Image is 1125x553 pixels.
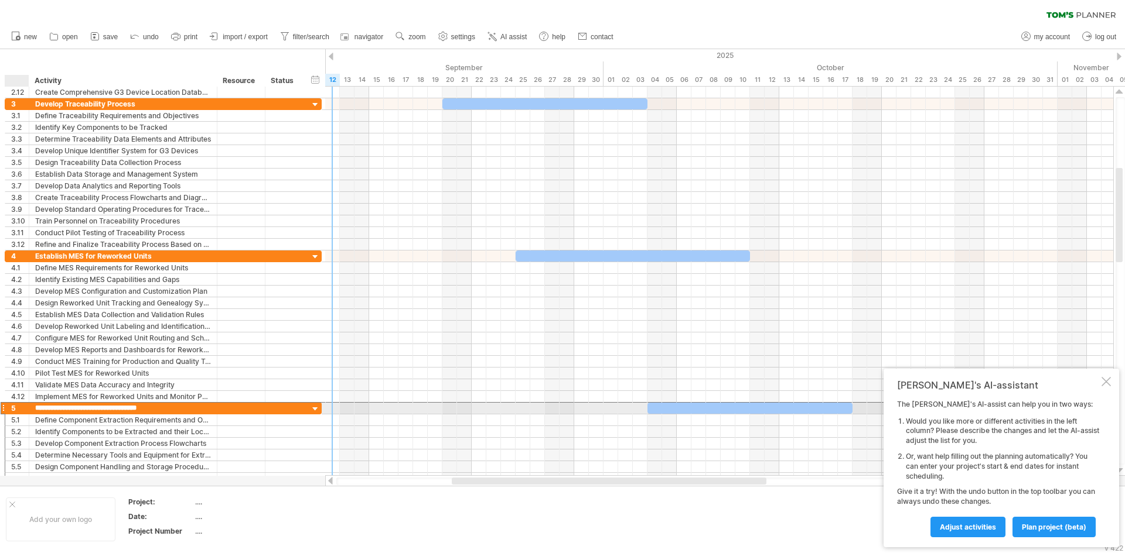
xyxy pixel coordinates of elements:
[35,133,211,145] div: Determine Traceability Data Elements and Attributes
[11,133,29,145] div: 3.3
[1043,74,1058,86] div: Friday, 31 October 2025
[1087,74,1102,86] div: Monday, 3 November 2025
[11,157,29,168] div: 3.5
[35,169,211,180] div: Establish Data Storage and Management System
[1034,33,1070,41] span: my account
[765,74,779,86] div: Sunday, 12 October 2025
[1079,29,1120,44] a: log out
[128,511,193,521] div: Date:
[435,29,479,44] a: settings
[35,297,211,308] div: Design Reworked Unit Tracking and Genealogy System
[143,33,159,41] span: undo
[926,74,940,86] div: Thursday, 23 October 2025
[750,74,765,86] div: Saturday, 11 October 2025
[604,74,618,86] div: Wednesday, 1 October 2025
[1095,33,1116,41] span: log out
[11,262,29,273] div: 4.1
[472,74,486,86] div: Monday, 22 September 2025
[11,379,29,390] div: 4.11
[11,438,29,449] div: 5.3
[408,33,425,41] span: zoom
[999,74,1014,86] div: Tuesday, 28 October 2025
[24,33,37,41] span: new
[11,122,29,133] div: 3.2
[413,74,428,86] div: Thursday, 18 September 2025
[11,274,29,285] div: 4.2
[500,33,527,41] span: AI assist
[35,426,211,437] div: Identify Components to be Extracted and their Locations
[35,75,210,87] div: Activity
[35,110,211,121] div: Define Traceability Requirements and Objectives
[530,74,545,86] div: Friday, 26 September 2025
[184,33,197,41] span: print
[11,426,29,437] div: 5.2
[393,29,429,44] a: zoom
[35,438,211,449] div: Develop Component Extraction Process Flowcharts
[11,332,29,344] div: 4.7
[11,145,29,156] div: 3.4
[128,497,193,507] div: Project:
[691,74,706,86] div: Tuesday, 7 October 2025
[35,122,211,133] div: Identify Key Components to be Tracked
[11,403,29,414] div: 5
[339,29,387,44] a: navigator
[706,74,721,86] div: Wednesday, 8 October 2025
[1072,74,1087,86] div: Sunday, 2 November 2025
[11,473,29,484] div: 5.6
[911,74,926,86] div: Wednesday, 22 October 2025
[721,74,735,86] div: Thursday, 9 October 2025
[11,461,29,472] div: 5.5
[575,29,617,44] a: contact
[207,29,271,44] a: import / export
[501,74,516,86] div: Wednesday, 24 September 2025
[1014,74,1028,86] div: Wednesday, 29 October 2025
[589,74,604,86] div: Tuesday, 30 September 2025
[103,33,118,41] span: save
[618,74,633,86] div: Thursday, 2 October 2025
[552,33,565,41] span: help
[867,74,882,86] div: Sunday, 19 October 2025
[853,74,867,86] div: Saturday, 18 October 2025
[536,29,569,44] a: help
[906,452,1099,481] li: Or, want help filling out the planning automatically? You can enter your project's start & end da...
[35,449,211,461] div: Determine Necessary Tools and Equipment for Extraction
[6,497,115,541] div: Add your own logo
[823,74,838,86] div: Thursday, 16 October 2025
[35,250,211,262] div: Establish MES for Reworked Units
[451,33,475,41] span: settings
[277,29,333,44] a: filter/search
[11,215,29,226] div: 3.10
[35,87,211,98] div: Create Comprehensive G3 Device Location Database
[970,74,984,86] div: Sunday, 26 October 2025
[545,74,560,86] div: Saturday, 27 September 2025
[35,367,211,379] div: Pilot Test MES for Reworked Units
[11,297,29,308] div: 4.4
[128,526,193,536] div: Project Number
[560,74,574,86] div: Sunday, 28 September 2025
[647,74,662,86] div: Saturday, 4 October 2025
[35,180,211,191] div: Develop Data Analytics and Reporting Tools
[35,461,211,472] div: Design Component Handling and Storage Procedures
[809,74,823,86] div: Wednesday, 15 October 2025
[11,309,29,320] div: 4.5
[896,74,911,86] div: Tuesday, 21 October 2025
[442,74,457,86] div: Saturday, 20 September 2025
[35,309,211,320] div: Establish MES Data Collection and Validation Rules
[906,417,1099,446] li: Would you like more or different activities in the left column? Please describe the changes and l...
[340,74,354,86] div: Saturday, 13 September 2025
[35,414,211,425] div: Define Component Extraction Requirements and Objectives
[35,344,211,355] div: Develop MES Reports and Dashboards for Reworked Units
[223,33,268,41] span: import / export
[955,74,970,86] div: Saturday, 25 October 2025
[35,157,211,168] div: Design Traceability Data Collection Process
[293,33,329,41] span: filter/search
[384,74,398,86] div: Tuesday, 16 September 2025
[591,33,613,41] span: contact
[984,74,999,86] div: Monday, 27 October 2025
[662,74,677,86] div: Sunday, 5 October 2025
[168,29,201,44] a: print
[35,262,211,273] div: Define MES Requirements for Reworked Units
[195,497,294,507] div: ....
[11,286,29,297] div: 4.3
[398,74,413,86] div: Wednesday, 17 September 2025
